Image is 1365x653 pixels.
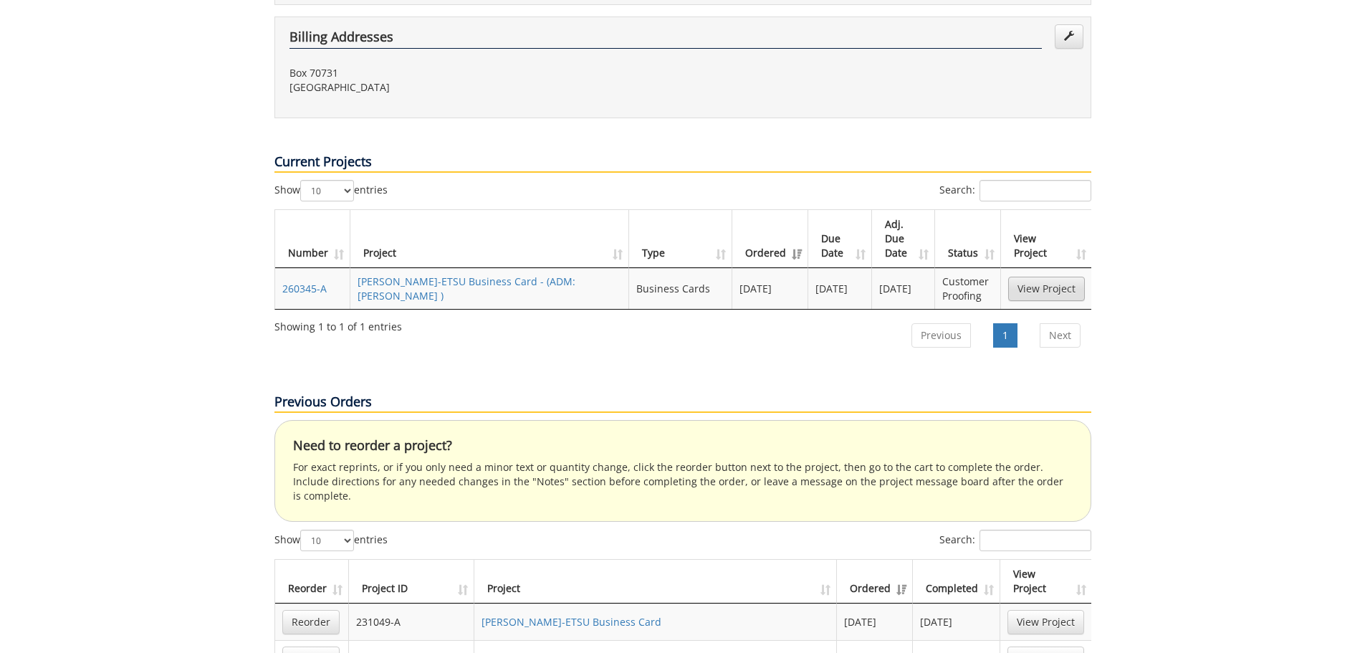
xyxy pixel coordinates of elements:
a: Edit Addresses [1055,24,1083,49]
a: [PERSON_NAME]-ETSU Business Card - (ADM: [PERSON_NAME] ) [358,275,575,302]
h4: Need to reorder a project? [293,439,1073,453]
label: Search: [939,530,1091,551]
p: [GEOGRAPHIC_DATA] [289,80,672,95]
label: Show entries [274,180,388,201]
td: [DATE] [732,268,808,309]
input: Search: [980,180,1091,201]
a: 1 [993,323,1017,348]
a: View Project [1008,277,1085,301]
th: Type: activate to sort column ascending [629,210,732,268]
a: Reorder [282,610,340,634]
h4: Billing Addresses [289,30,1042,49]
th: Completed: activate to sort column ascending [913,560,1000,604]
a: 260345-A [282,282,327,295]
select: Showentries [300,530,354,551]
label: Search: [939,180,1091,201]
select: Showentries [300,180,354,201]
td: Business Cards [629,268,732,309]
div: Showing 1 to 1 of 1 entries [274,314,402,334]
td: [DATE] [872,268,936,309]
th: Status: activate to sort column ascending [935,210,1000,268]
th: Due Date: activate to sort column ascending [808,210,872,268]
p: Previous Orders [274,393,1091,413]
th: Adj. Due Date: activate to sort column ascending [872,210,936,268]
a: Previous [911,323,971,348]
td: [DATE] [837,604,913,640]
label: Show entries [274,530,388,551]
td: 231049-A [349,604,475,640]
th: Reorder: activate to sort column ascending [275,560,349,604]
td: Customer Proofing [935,268,1000,309]
td: [DATE] [913,604,1000,640]
th: View Project: activate to sort column ascending [1001,210,1092,268]
p: Current Projects [274,153,1091,173]
th: View Project: activate to sort column ascending [1000,560,1091,604]
th: Ordered: activate to sort column ascending [732,210,808,268]
th: Ordered: activate to sort column ascending [837,560,913,604]
a: View Project [1007,610,1084,634]
td: [DATE] [808,268,872,309]
input: Search: [980,530,1091,551]
th: Number: activate to sort column ascending [275,210,350,268]
p: For exact reprints, or if you only need a minor text or quantity change, click the reorder button... [293,460,1073,503]
a: [PERSON_NAME]-ETSU Business Card [482,615,661,629]
a: Next [1040,323,1081,348]
th: Project: activate to sort column ascending [474,560,837,604]
p: Box 70731 [289,66,672,80]
th: Project ID: activate to sort column ascending [349,560,475,604]
th: Project: activate to sort column ascending [350,210,629,268]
